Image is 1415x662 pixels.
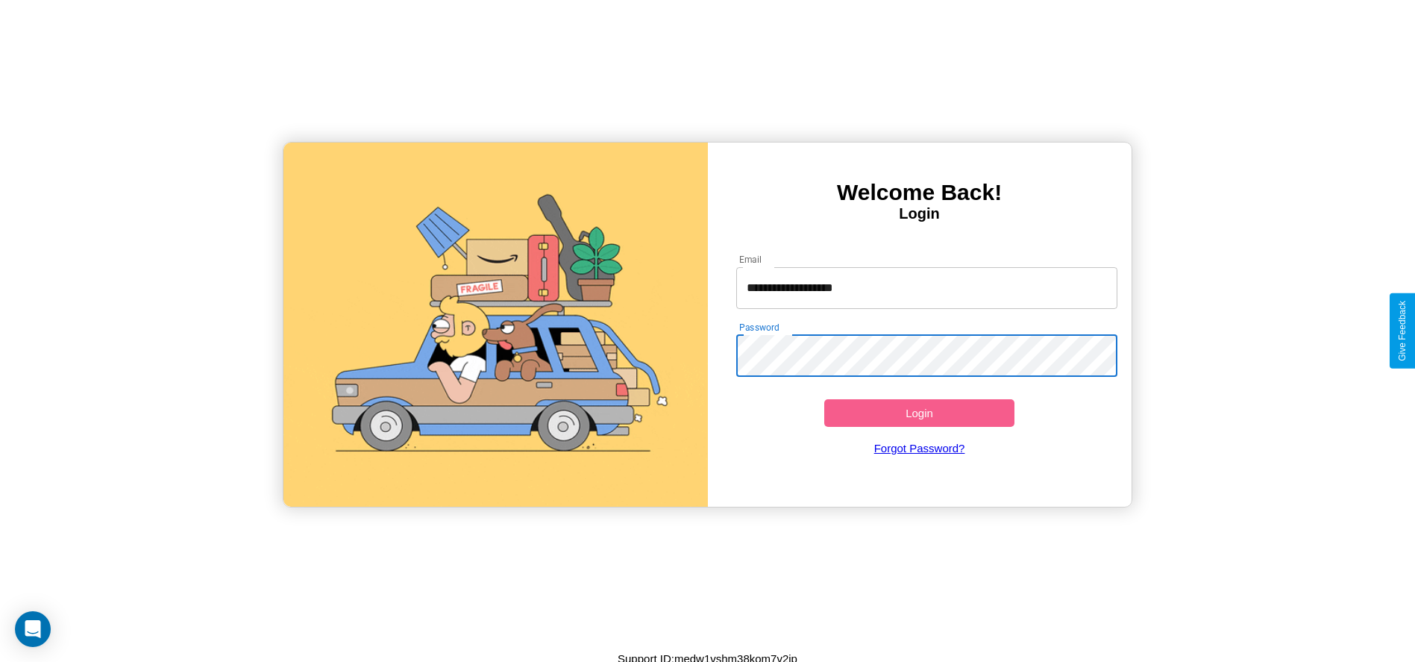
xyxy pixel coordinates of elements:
[15,611,51,647] div: Open Intercom Messenger
[729,427,1110,469] a: Forgot Password?
[1397,301,1408,361] div: Give Feedback
[824,399,1015,427] button: Login
[708,180,1132,205] h3: Welcome Back!
[739,253,762,266] label: Email
[708,205,1132,222] h4: Login
[283,143,707,507] img: gif
[739,321,779,334] label: Password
